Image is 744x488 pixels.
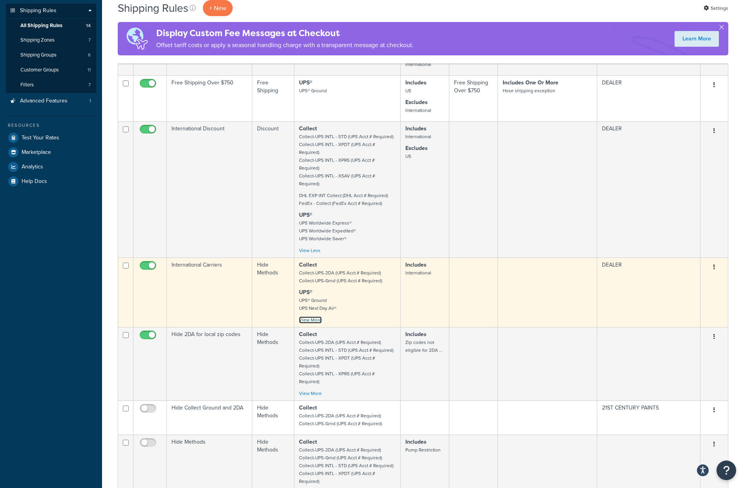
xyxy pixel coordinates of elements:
[167,400,252,435] td: Hide Collect Ground and 2DA
[156,40,414,51] p: Offset tariff costs or apply a seasonal handling charge with a transparent message at checkout.
[597,400,700,435] td: 21ST CENTURY PAINTS
[167,258,252,327] td: International Carriers
[88,82,91,88] span: 7
[6,160,96,174] a: Analytics
[597,75,700,121] td: DEALER
[6,4,96,18] a: Shipping Rules
[167,75,252,121] td: Free Shipping Over $750
[6,33,96,48] a: Shipping Zones 7
[299,87,327,94] small: UPS® Ground
[20,67,59,73] span: Customer Groups
[299,438,317,446] strong: Collect
[405,79,427,87] strong: Includes
[299,288,312,296] strong: UPS®
[6,131,96,145] a: Test Your Rates
[299,404,317,412] strong: Collect
[6,4,96,93] li: Shipping Rules
[89,98,91,104] span: 1
[6,18,96,33] li: All Shipping Rules
[405,330,427,338] strong: Includes
[20,52,57,58] span: Shipping Groups
[252,258,294,327] td: Hide Methods
[22,178,47,185] span: Help Docs
[704,3,728,14] a: Settings
[405,107,431,114] small: International
[88,67,91,73] span: 11
[405,98,428,106] strong: Excludes
[299,192,388,207] small: DHL EXP INT Collect (DHL Acct # Required) FedEx - Collect (FedEx Acct # Required)
[717,461,736,480] button: Open Resource Center
[299,412,382,427] small: Collect-UPS-2DA (UPS Acct # Required) Collect-UPS-Grnd (UPS Acct # Required)
[299,446,394,485] small: Collect-UPS-2DA (UPS Acct # Required) Collect-UPS-Grnd (UPS Acct # Required) Collect-UPS INTL - S...
[6,122,96,129] div: Resources
[449,75,498,121] td: Free Shipping Over $750
[118,22,156,55] img: duties-banner-06bc72dcb5fe05cb3f9472aba00be2ae8eb53ab6f0d8bb03d382ba314ac3c341.png
[299,330,317,338] strong: Collect
[6,94,96,108] li: Advanced Features
[20,37,55,44] span: Shipping Zones
[252,327,294,400] td: Hide Methods
[405,446,441,453] small: Pump Restriction
[405,438,427,446] strong: Includes
[88,52,91,58] span: 6
[405,339,443,354] small: Zip codes not eligible for 2DA ...
[20,22,62,29] span: All Shipping Rules
[20,7,57,14] span: Shipping Rules
[22,135,59,141] span: Test Your Rates
[299,316,322,324] a: View More
[6,145,96,159] a: Marketplace
[299,297,337,312] small: UPS® Ground UPS Next Day Air®
[6,48,96,62] a: Shipping Groups 6
[86,22,91,29] span: 14
[405,87,411,94] small: US
[299,219,356,242] small: UPS Worldwide Express® UPS Worldwide Expedited® UPS Worldwide Saver®
[22,164,43,170] span: Analytics
[6,48,96,62] li: Shipping Groups
[252,75,294,121] td: Free Shipping
[299,79,312,87] strong: UPS®
[22,149,51,156] span: Marketplace
[6,94,96,108] a: Advanced Features 1
[20,98,67,104] span: Advanced Features
[597,121,700,258] td: DEALER
[405,124,427,133] strong: Includes
[88,37,91,44] span: 7
[6,174,96,188] a: Help Docs
[405,261,427,269] strong: Includes
[6,63,96,77] li: Customer Groups
[20,82,34,88] span: Filters
[299,133,394,187] small: Collect-UPS INTL - STD (UPS Acct # Required) Collect-UPS INTL - XPDT (UPS Acct # Required) Collec...
[252,121,294,258] td: Discount
[167,327,252,400] td: Hide 2DA for local zip codes
[299,124,317,133] strong: Collect
[299,261,317,269] strong: Collect
[6,33,96,48] li: Shipping Zones
[405,153,411,160] small: US
[503,79,558,87] strong: Includes One Or More
[405,133,431,140] small: International
[597,258,700,327] td: DEALER
[405,61,431,68] small: International
[6,63,96,77] a: Customer Groups 11
[156,27,414,40] h4: Display Custom Fee Messages at Checkout
[299,339,394,385] small: Collect-UPS-2DA (UPS Acct # Required) Collect-UPS INTL - STD (UPS Acct # Required) Collect-UPS IN...
[675,31,719,47] a: Learn More
[503,87,555,94] small: Hose shipping exception
[405,144,428,152] strong: Excludes
[299,247,321,254] a: View Less
[6,78,96,92] a: Filters 7
[6,78,96,92] li: Filters
[6,18,96,33] a: All Shipping Rules 14
[167,121,252,258] td: International Discount
[118,0,188,16] h1: Shipping Rules
[299,390,322,397] a: View More
[299,269,382,284] small: Collect-UPS-2DA (UPS Acct # Required) Collect-UPS-Grnd (UPS Acct # Required)
[299,211,312,219] strong: UPS®
[405,269,431,276] small: International
[252,400,294,435] td: Hide Methods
